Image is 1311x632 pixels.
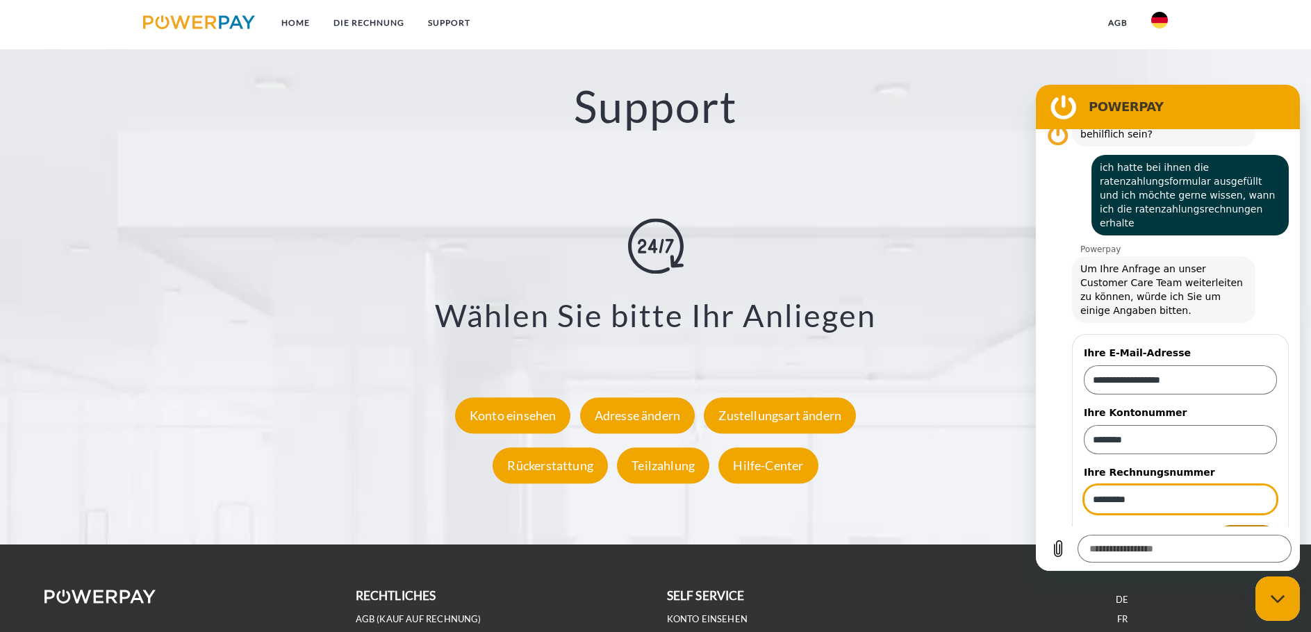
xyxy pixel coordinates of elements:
[1151,12,1168,28] img: de
[493,447,608,483] div: Rückerstattung
[489,458,611,473] a: Rückerstattung
[452,408,575,423] a: Konto einsehen
[580,397,695,433] div: Adresse ändern
[715,458,821,473] a: Hilfe-Center
[577,408,699,423] a: Adresse ändern
[667,588,745,603] b: self service
[667,613,748,625] a: Konto einsehen
[718,447,818,483] div: Hilfe-Center
[1255,576,1300,621] iframe: Schaltfläche zum Öffnen des Messaging-Fensters; Konversation läuft
[83,297,1228,335] h3: Wählen Sie bitte Ihr Anliegen
[455,397,571,433] div: Konto einsehen
[704,397,856,433] div: Zustellungsart ändern
[143,15,255,29] img: logo-powerpay.svg
[416,10,482,35] a: SUPPORT
[700,408,859,423] a: Zustellungsart ändern
[356,613,481,625] a: AGB (Kauf auf Rechnung)
[1117,613,1128,625] a: FR
[613,458,713,473] a: Teilzahlung
[617,447,709,483] div: Teilzahlung
[65,79,1245,134] h2: Support
[628,219,684,274] img: online-shopping.svg
[44,590,156,604] img: logo-powerpay-white.svg
[270,10,322,35] a: Home
[1096,10,1139,35] a: agb
[322,10,416,35] a: DIE RECHNUNG
[1036,85,1300,571] iframe: Messaging-Fenster
[1116,594,1128,606] a: DE
[356,588,436,603] b: rechtliches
